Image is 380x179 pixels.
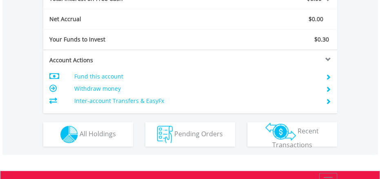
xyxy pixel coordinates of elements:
[74,70,316,83] td: Fund this account
[157,126,173,143] img: pending_instructions-wht.png
[43,122,133,146] button: All Holdings
[74,95,316,107] td: Inter-account Transfers & EasyFx
[43,15,215,23] div: Net Accrual
[247,122,337,146] button: Recent Transactions
[174,129,223,138] span: Pending Orders
[80,129,116,138] span: All Holdings
[309,15,323,23] span: $0.00
[314,35,329,43] span: $0.30
[145,122,235,146] button: Pending Orders
[43,56,190,64] div: Account Actions
[43,35,190,44] div: Your Funds to Invest
[265,122,296,140] img: transactions-zar-wht.png
[60,126,78,143] img: holdings-wht.png
[74,83,316,95] td: Withdraw money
